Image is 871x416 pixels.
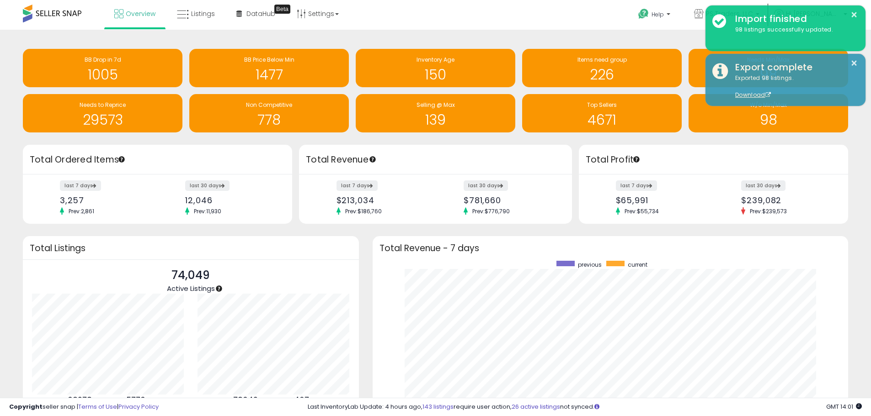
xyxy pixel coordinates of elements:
[341,207,386,215] span: Prev: $186,760
[850,58,858,69] button: ×
[735,91,771,99] a: Download
[417,101,455,109] span: Selling @ Max
[306,153,565,166] h3: Total Revenue
[577,56,627,63] span: Items need group
[118,402,159,411] a: Privacy Policy
[464,195,556,205] div: $781,660
[191,9,215,18] span: Listings
[632,155,641,163] div: Tooltip anchor
[728,12,859,26] div: Import finished
[638,8,649,20] i: Get Help
[194,112,344,127] h1: 778
[337,195,429,205] div: $213,034
[233,395,258,405] b: 73642
[631,1,679,30] a: Help
[587,101,617,109] span: Top Sellers
[246,9,275,18] span: DataHub
[337,180,378,191] label: last 7 days
[522,94,682,132] a: Top Sellers 4671
[60,180,101,191] label: last 7 days
[27,112,178,127] h1: 29573
[118,155,126,163] div: Tooltip anchor
[586,153,841,166] h3: Total Profit
[512,402,560,411] a: 26 active listings
[60,195,151,205] div: 3,257
[745,207,791,215] span: Prev: $239,573
[356,94,515,132] a: Selling @ Max 139
[594,404,599,410] i: Click here to read more about un-synced listings.
[417,56,454,63] span: Inventory Age
[652,11,664,18] span: Help
[360,112,511,127] h1: 139
[294,395,309,405] b: 407
[422,402,454,411] a: 143 listings
[30,245,352,252] h3: Total Listings
[693,67,844,82] h1: 98
[689,94,848,132] a: W/o Min/Max 98
[127,395,145,405] b: 5776
[468,207,514,215] span: Prev: $776,790
[189,207,226,215] span: Prev: 11,930
[527,112,677,127] h1: 4671
[23,49,182,87] a: BB Drop in 7d 1005
[27,67,178,82] h1: 1005
[620,207,663,215] span: Prev: $55,734
[9,402,43,411] strong: Copyright
[80,101,126,109] span: Needs to Reprice
[185,180,230,191] label: last 30 days
[628,261,647,269] span: current
[246,101,292,109] span: Non Competitive
[689,49,848,87] a: Needs Min/Max 98
[850,9,858,21] button: ×
[616,195,707,205] div: $65,991
[189,49,349,87] a: BB Price Below Min 1477
[9,403,159,411] div: seller snap | |
[215,284,223,293] div: Tooltip anchor
[379,245,841,252] h3: Total Revenue - 7 days
[30,153,285,166] h3: Total Ordered Items
[360,67,511,82] h1: 150
[369,155,377,163] div: Tooltip anchor
[68,395,92,405] b: 68273
[616,180,657,191] label: last 7 days
[356,49,515,87] a: Inventory Age 150
[194,67,344,82] h1: 1477
[64,207,99,215] span: Prev: 2,861
[728,26,859,34] div: 98 listings successfully updated.
[464,180,508,191] label: last 30 days
[23,94,182,132] a: Needs to Reprice 29573
[244,56,294,63] span: BB Price Below Min
[185,195,276,205] div: 12,046
[274,5,290,14] div: Tooltip anchor
[728,61,859,74] div: Export complete
[741,195,832,205] div: $239,082
[728,74,859,100] div: Exported 98 listings.
[826,402,862,411] span: 2025-10-14 14:01 GMT
[693,112,844,127] h1: 98
[126,9,155,18] span: Overview
[85,56,121,63] span: BB Drop in 7d
[578,261,602,269] span: previous
[78,402,117,411] a: Terms of Use
[308,403,862,411] div: Last InventoryLab Update: 4 hours ago, require user action, not synced.
[522,49,682,87] a: Items need group 226
[527,67,677,82] h1: 226
[167,284,215,293] span: Active Listings
[167,267,215,284] p: 74,049
[189,94,349,132] a: Non Competitive 778
[741,180,786,191] label: last 30 days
